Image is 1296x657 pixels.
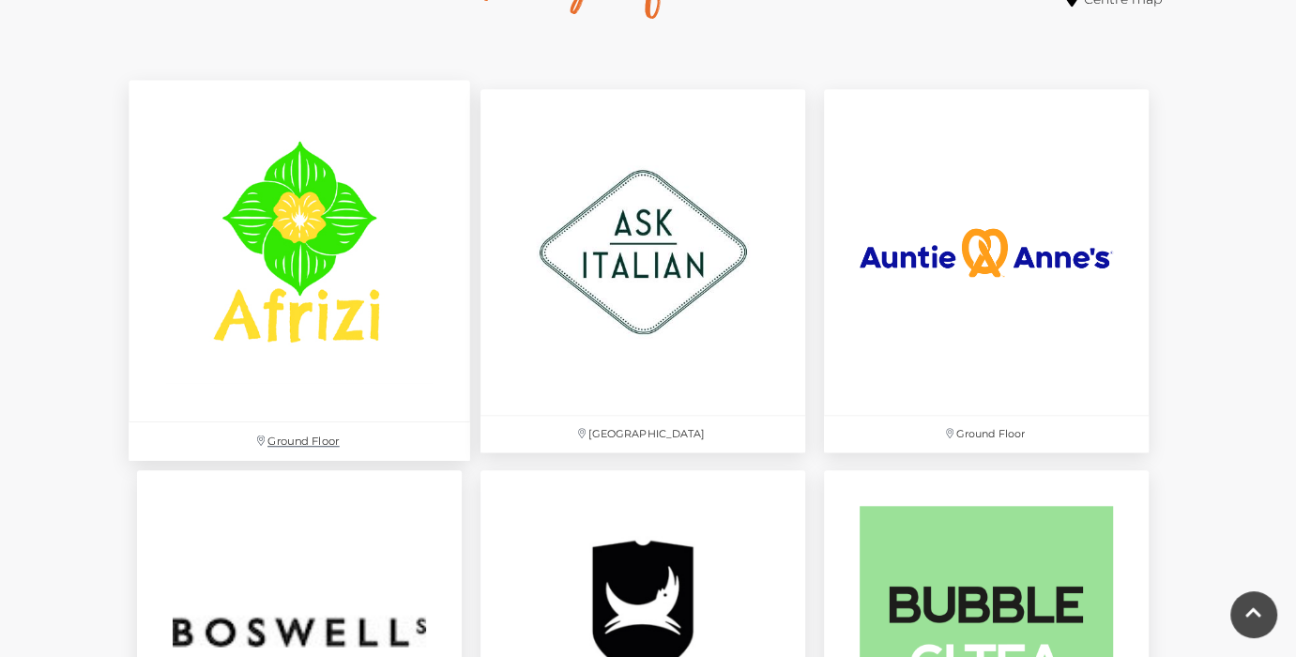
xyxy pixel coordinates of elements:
[480,416,805,452] p: [GEOGRAPHIC_DATA]
[129,422,470,461] p: Ground Floor
[824,416,1149,452] p: Ground Floor
[815,80,1158,461] a: Ground Floor
[118,70,480,471] a: Ground Floor
[471,80,815,461] a: [GEOGRAPHIC_DATA]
